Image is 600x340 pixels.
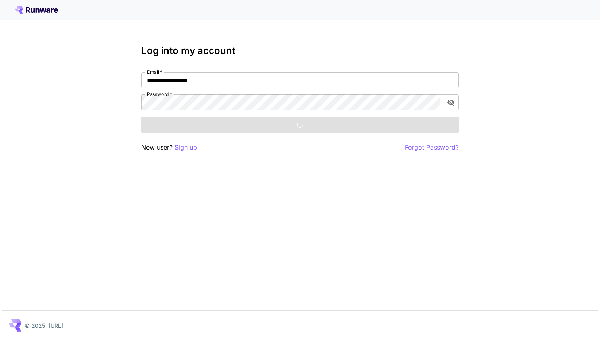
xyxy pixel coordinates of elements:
[141,45,459,56] h3: Log into my account
[25,321,63,330] p: © 2025, [URL]
[147,69,162,75] label: Email
[444,95,458,109] button: toggle password visibility
[141,142,197,152] p: New user?
[405,142,459,152] button: Forgot Password?
[147,91,172,98] label: Password
[175,142,197,152] button: Sign up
